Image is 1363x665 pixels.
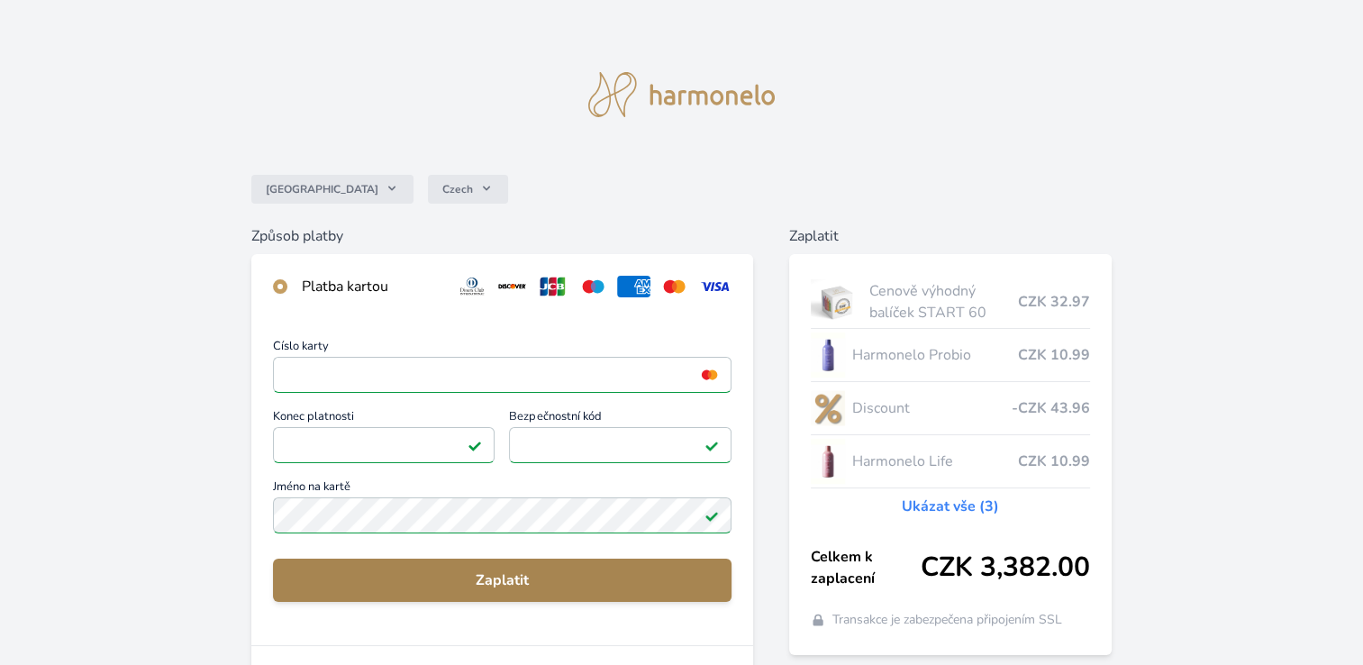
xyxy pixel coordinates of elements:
[273,497,731,533] input: Jméno na kartěPlatné pole
[266,182,378,196] span: [GEOGRAPHIC_DATA]
[517,433,723,458] iframe: Iframe pro bezpečnostní kód
[1018,344,1090,366] span: CZK 10.99
[811,386,845,431] img: discount-lo.png
[697,367,722,383] img: mc
[302,276,441,297] div: Platba kartou
[852,451,1018,472] span: Harmonelo Life
[811,332,845,378] img: CLEAN_PROBIO_se_stinem_x-lo.jpg
[617,276,650,297] img: amex.svg
[536,276,569,297] img: jcb.svg
[442,182,473,196] span: Czech
[273,481,731,497] span: Jméno na kartě
[287,569,717,591] span: Zaplatit
[704,438,719,452] img: Platné pole
[273,341,731,357] span: Číslo karty
[273,411,495,427] span: Konec platnosti
[832,611,1062,629] span: Transakce je zabezpečena připojením SSL
[921,551,1090,584] span: CZK 3,382.00
[273,559,731,602] button: Zaplatit
[281,433,487,458] iframe: Iframe pro datum vypršení platnosti
[588,72,776,117] img: logo.svg
[698,276,731,297] img: visa.svg
[869,280,1018,323] span: Cenově výhodný balíček START 60
[456,276,489,297] img: diners.svg
[852,344,1018,366] span: Harmonelo Probio
[811,546,921,589] span: Celkem k zaplacení
[902,496,999,517] a: Ukázat vše (3)
[428,175,508,204] button: Czech
[658,276,691,297] img: mc.svg
[811,279,862,324] img: start.jpg
[1012,397,1090,419] span: -CZK 43.96
[495,276,529,297] img: discover.svg
[789,225,1112,247] h6: Zaplatit
[509,411,731,427] span: Bezpečnostní kód
[281,362,723,387] iframe: Iframe pro číslo karty
[251,175,413,204] button: [GEOGRAPHIC_DATA]
[852,397,1012,419] span: Discount
[251,225,753,247] h6: Způsob platby
[811,439,845,484] img: CLEAN_LIFE_se_stinem_x-lo.jpg
[468,438,482,452] img: Platné pole
[1018,291,1090,313] span: CZK 32.97
[577,276,610,297] img: maestro.svg
[704,508,719,523] img: Platné pole
[1018,451,1090,472] span: CZK 10.99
